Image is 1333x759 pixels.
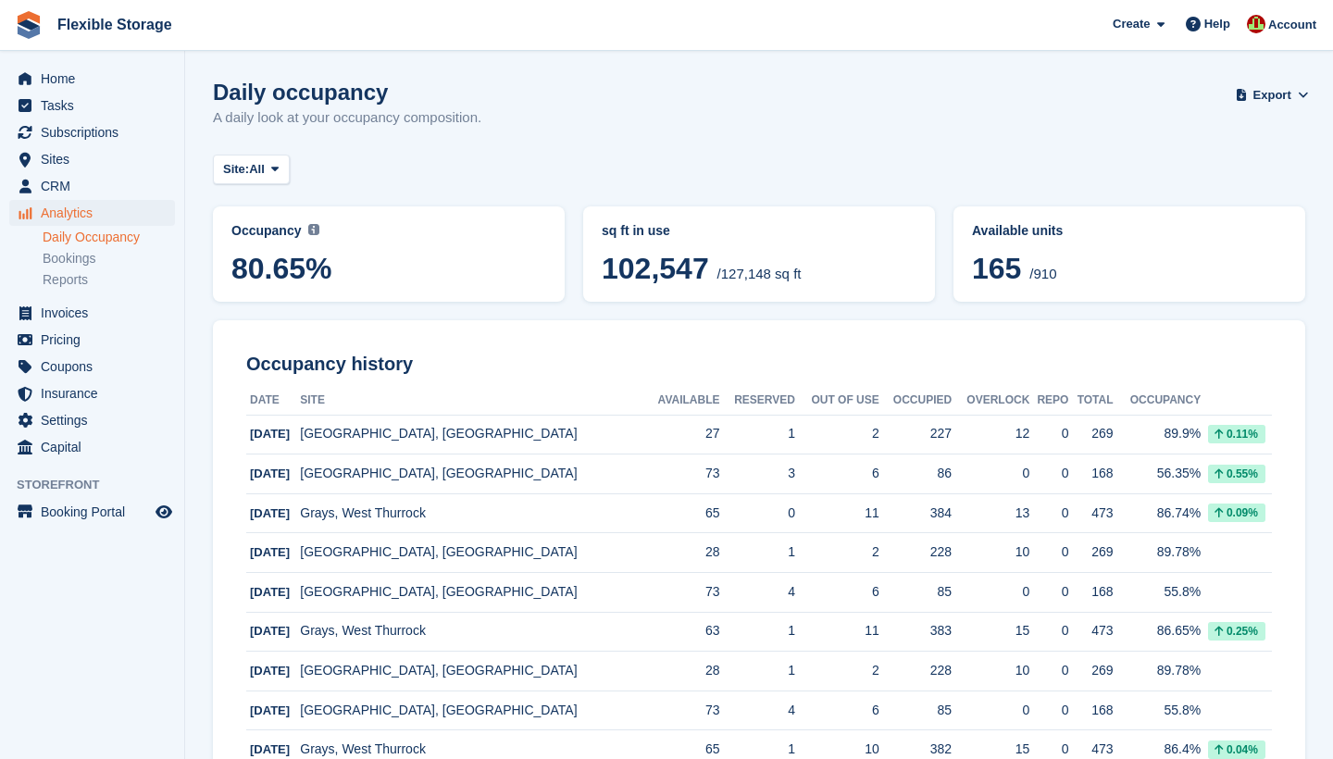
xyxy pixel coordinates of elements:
[1029,621,1068,641] div: 0
[972,221,1287,241] abbr: Current percentage of units occupied or overlocked
[1208,622,1265,641] div: 0.25%
[9,119,175,145] a: menu
[231,221,546,241] abbr: Current percentage of sq ft occupied
[1114,386,1202,416] th: Occupancy
[1208,740,1265,759] div: 0.04%
[246,354,1272,375] h2: Occupancy history
[1068,652,1113,691] td: 269
[795,415,879,454] td: 2
[643,386,720,416] th: Available
[1068,573,1113,613] td: 168
[9,407,175,433] a: menu
[300,652,642,691] td: [GEOGRAPHIC_DATA], [GEOGRAPHIC_DATA]
[249,160,265,179] span: All
[643,652,720,691] td: 28
[879,621,952,641] div: 383
[1204,15,1230,33] span: Help
[879,504,952,523] div: 384
[1268,16,1316,34] span: Account
[43,250,175,268] a: Bookings
[1208,504,1265,522] div: 0.09%
[952,621,1029,641] div: 15
[720,415,795,454] td: 1
[879,386,952,416] th: Occupied
[43,271,175,289] a: Reports
[972,252,1021,285] span: 165
[952,424,1029,443] div: 12
[300,573,642,613] td: [GEOGRAPHIC_DATA], [GEOGRAPHIC_DATA]
[1247,15,1265,33] img: David Jones
[952,542,1029,562] div: 10
[952,740,1029,759] div: 15
[300,612,642,652] td: Grays, West Thurrock
[1029,504,1068,523] div: 0
[879,740,952,759] div: 382
[43,229,175,246] a: Daily Occupancy
[9,66,175,92] a: menu
[720,533,795,573] td: 1
[9,499,175,525] a: menu
[41,119,152,145] span: Subscriptions
[1114,691,1202,730] td: 55.8%
[9,173,175,199] a: menu
[1114,533,1202,573] td: 89.78%
[9,434,175,460] a: menu
[41,300,152,326] span: Invoices
[879,542,952,562] div: 228
[300,533,642,573] td: [GEOGRAPHIC_DATA], [GEOGRAPHIC_DATA]
[213,80,481,105] h1: Daily occupancy
[795,612,879,652] td: 11
[879,424,952,443] div: 227
[250,664,290,678] span: [DATE]
[41,173,152,199] span: CRM
[1114,652,1202,691] td: 89.78%
[643,493,720,533] td: 65
[1114,493,1202,533] td: 86.74%
[1114,415,1202,454] td: 89.9%
[41,66,152,92] span: Home
[9,354,175,379] a: menu
[1068,454,1113,494] td: 168
[308,224,319,235] img: icon-info-grey-7440780725fd019a000dd9b08b2336e03edf1995a4989e88bcd33f0948082b44.svg
[300,415,642,454] td: [GEOGRAPHIC_DATA], [GEOGRAPHIC_DATA]
[41,407,152,433] span: Settings
[15,11,43,39] img: stora-icon-8386f47178a22dfd0bd8f6a31ec36ba5ce8667c1dd55bd0f319d3a0aa187defe.svg
[1068,691,1113,730] td: 168
[720,493,795,533] td: 0
[1029,386,1068,416] th: Repo
[213,155,290,185] button: Site: All
[300,454,642,494] td: [GEOGRAPHIC_DATA], [GEOGRAPHIC_DATA]
[717,266,802,281] span: /127,148 sq ft
[1029,424,1068,443] div: 0
[9,200,175,226] a: menu
[1029,661,1068,680] div: 0
[246,386,300,416] th: Date
[250,624,290,638] span: [DATE]
[250,427,290,441] span: [DATE]
[1068,415,1113,454] td: 269
[41,354,152,379] span: Coupons
[879,464,952,483] div: 86
[9,146,175,172] a: menu
[250,703,290,717] span: [DATE]
[1029,740,1068,759] div: 0
[972,223,1063,238] span: Available units
[223,160,249,179] span: Site:
[17,476,184,494] span: Storefront
[602,223,670,238] span: sq ft in use
[1113,15,1150,33] span: Create
[795,652,879,691] td: 2
[1068,386,1113,416] th: Total
[1029,701,1068,720] div: 0
[231,223,301,238] span: Occupancy
[952,701,1029,720] div: 0
[1208,465,1265,483] div: 0.55%
[643,454,720,494] td: 73
[952,661,1029,680] div: 10
[1114,454,1202,494] td: 56.35%
[952,582,1029,602] div: 0
[1029,542,1068,562] div: 0
[795,691,879,730] td: 6
[795,386,879,416] th: Out of Use
[1239,80,1305,110] button: Export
